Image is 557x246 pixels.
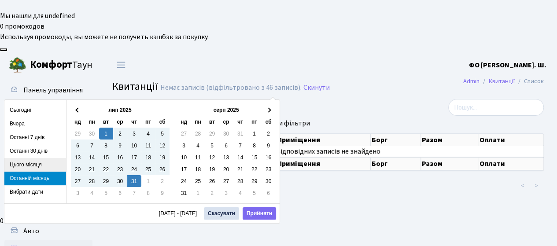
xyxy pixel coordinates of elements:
td: 5 [247,187,262,199]
td: 21 [85,163,99,175]
td: 30 [262,175,276,187]
th: Борг [371,157,421,170]
li: Вибрати дати [4,185,66,199]
td: 17 [127,151,141,163]
td: 15 [247,151,262,163]
th: ср [219,116,233,128]
td: 30 [113,175,127,187]
td: 3 [127,128,141,140]
td: 20 [71,163,85,175]
a: Скинути [303,84,330,92]
th: пн [85,116,99,128]
th: серп 2025 [191,104,262,116]
td: 22 [99,163,113,175]
td: 6 [113,187,127,199]
span: Панель управління [23,85,83,95]
span: Таун [30,58,92,73]
th: Борг [371,134,421,146]
th: Приміщення [277,157,370,170]
td: Відповідних записів не знайдено [113,146,544,157]
td: 6 [262,187,276,199]
td: 1 [141,175,155,187]
button: Скасувати [204,207,239,220]
td: 31 [233,128,247,140]
li: Останній місяць [4,172,66,185]
li: Цього місяця [4,158,66,172]
th: пт [141,116,155,128]
li: Сьогодні [4,103,66,117]
td: 29 [71,128,85,140]
td: 6 [219,140,233,151]
td: 29 [99,175,113,187]
li: Вчора [4,117,66,131]
td: 3 [71,187,85,199]
li: Останні 30 днів [4,144,66,158]
a: Admin [463,77,480,86]
th: Разом [421,157,479,170]
li: Останні 7 днів [4,131,66,144]
td: 27 [219,175,233,187]
a: ФО [PERSON_NAME]. Ш. [469,60,546,70]
td: 5 [155,128,170,140]
th: нд [177,116,191,128]
td: 2 [155,175,170,187]
td: 14 [85,151,99,163]
b: Комфорт [30,58,72,72]
td: 30 [219,128,233,140]
td: 7 [233,140,247,151]
td: 7 [127,187,141,199]
th: лип 2025 [85,104,155,116]
td: 28 [191,128,205,140]
td: 1 [191,187,205,199]
td: 17 [177,163,191,175]
td: 18 [191,163,205,175]
td: 10 [177,151,191,163]
td: 5 [99,187,113,199]
th: нд [71,116,85,128]
td: 9 [155,187,170,199]
th: Оплати [478,134,543,146]
td: 4 [85,187,99,199]
th: сб [155,116,170,128]
th: сб [262,116,276,128]
td: 27 [177,128,191,140]
span: Авто [23,226,39,236]
li: Список [515,77,544,86]
td: 23 [113,163,127,175]
td: 29 [205,128,219,140]
button: Переключити навігацію [110,58,132,72]
td: 2 [113,128,127,140]
a: Панель управління [4,81,92,99]
b: ФО [PERSON_NAME]. Ш. [469,60,546,70]
td: 30 [85,128,99,140]
td: 1 [247,128,262,140]
td: 16 [113,151,127,163]
td: 27 [71,175,85,187]
td: 11 [141,140,155,151]
td: 10 [127,140,141,151]
td: 12 [155,140,170,151]
td: 13 [71,151,85,163]
button: Прийняти [243,207,276,220]
td: 18 [141,151,155,163]
td: 1 [99,128,113,140]
th: вт [99,116,113,128]
td: 2 [262,128,276,140]
td: 25 [141,163,155,175]
td: 22 [247,163,262,175]
td: 25 [191,175,205,187]
td: 9 [113,140,127,151]
td: 28 [233,175,247,187]
img: logo.png [9,56,26,74]
a: Авто [4,222,92,240]
th: Приміщення [277,134,370,146]
td: 21 [233,163,247,175]
td: 14 [233,151,247,163]
td: 28 [85,175,99,187]
th: пт [247,116,262,128]
th: Оплати [478,157,543,170]
td: 23 [262,163,276,175]
a: Повідомлення28 [4,99,92,117]
td: 29 [247,175,262,187]
td: 5 [205,140,219,151]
